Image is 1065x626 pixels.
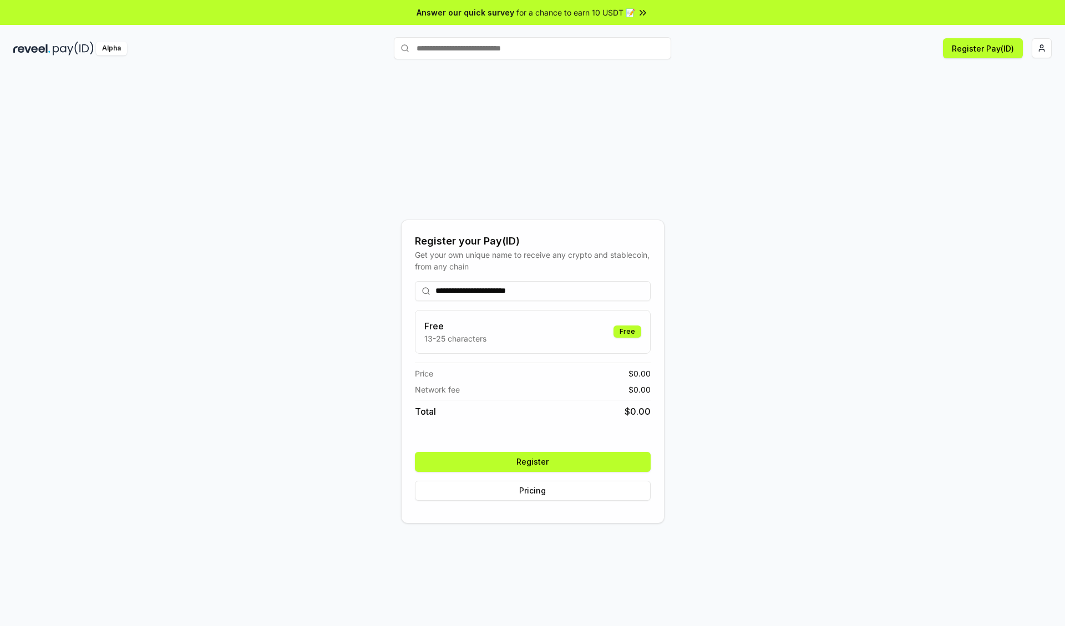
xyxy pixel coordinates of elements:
[613,325,641,338] div: Free
[625,405,651,418] span: $ 0.00
[13,42,50,55] img: reveel_dark
[516,7,635,18] span: for a chance to earn 10 USDT 📝
[415,405,436,418] span: Total
[424,333,486,344] p: 13-25 characters
[53,42,94,55] img: pay_id
[415,249,651,272] div: Get your own unique name to receive any crypto and stablecoin, from any chain
[628,384,651,395] span: $ 0.00
[424,319,486,333] h3: Free
[96,42,127,55] div: Alpha
[415,384,460,395] span: Network fee
[415,233,651,249] div: Register your Pay(ID)
[417,7,514,18] span: Answer our quick survey
[628,368,651,379] span: $ 0.00
[415,481,651,501] button: Pricing
[415,368,433,379] span: Price
[415,452,651,472] button: Register
[943,38,1023,58] button: Register Pay(ID)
